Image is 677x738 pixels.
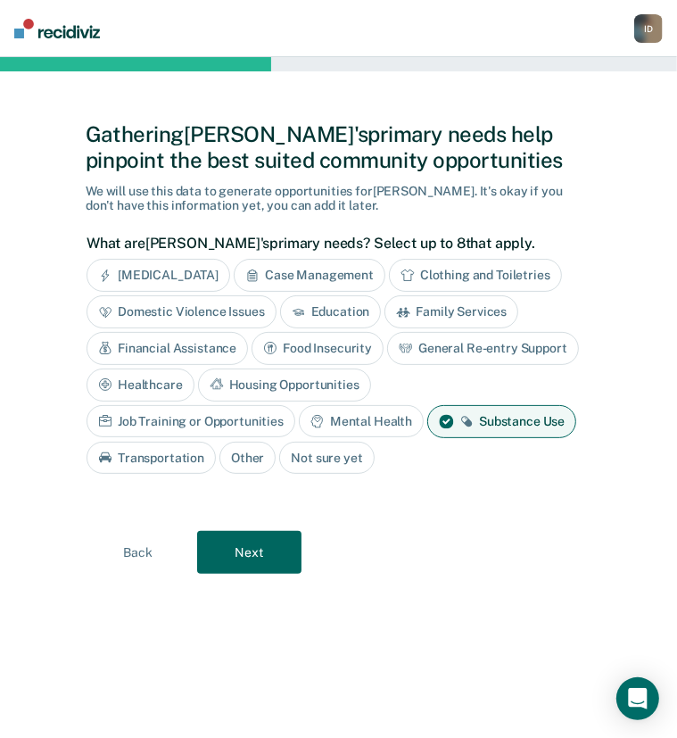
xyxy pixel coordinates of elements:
div: Clothing and Toiletries [389,259,562,292]
div: Case Management [234,259,385,292]
div: Healthcare [87,369,194,402]
div: Other [219,442,276,475]
div: General Re-entry Support [387,332,579,365]
div: Gathering [PERSON_NAME]'s primary needs help pinpoint the best suited community opportunities [86,121,591,173]
div: Family Services [384,295,518,328]
div: Not sure yet [279,442,374,475]
div: Job Training or Opportunities [87,405,295,438]
div: Education [280,295,382,328]
div: Housing Opportunities [198,369,371,402]
div: [MEDICAL_DATA] [87,259,230,292]
div: We will use this data to generate opportunities for [PERSON_NAME] . It's okay if you don't have t... [86,184,591,214]
div: Financial Assistance [87,332,248,365]
div: Food Insecurity [252,332,384,365]
div: Open Intercom Messenger [616,677,659,720]
div: Domestic Violence Issues [87,295,277,328]
label: What are [PERSON_NAME]'s primary needs? Select up to 8 that apply. [87,235,582,252]
div: Transportation [87,442,216,475]
img: Recidiviz [14,19,100,38]
button: Back [86,531,190,574]
div: I D [634,14,663,43]
button: Next [197,531,301,574]
div: Substance Use [427,405,576,438]
button: ID [634,14,663,43]
div: Mental Health [299,405,424,438]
